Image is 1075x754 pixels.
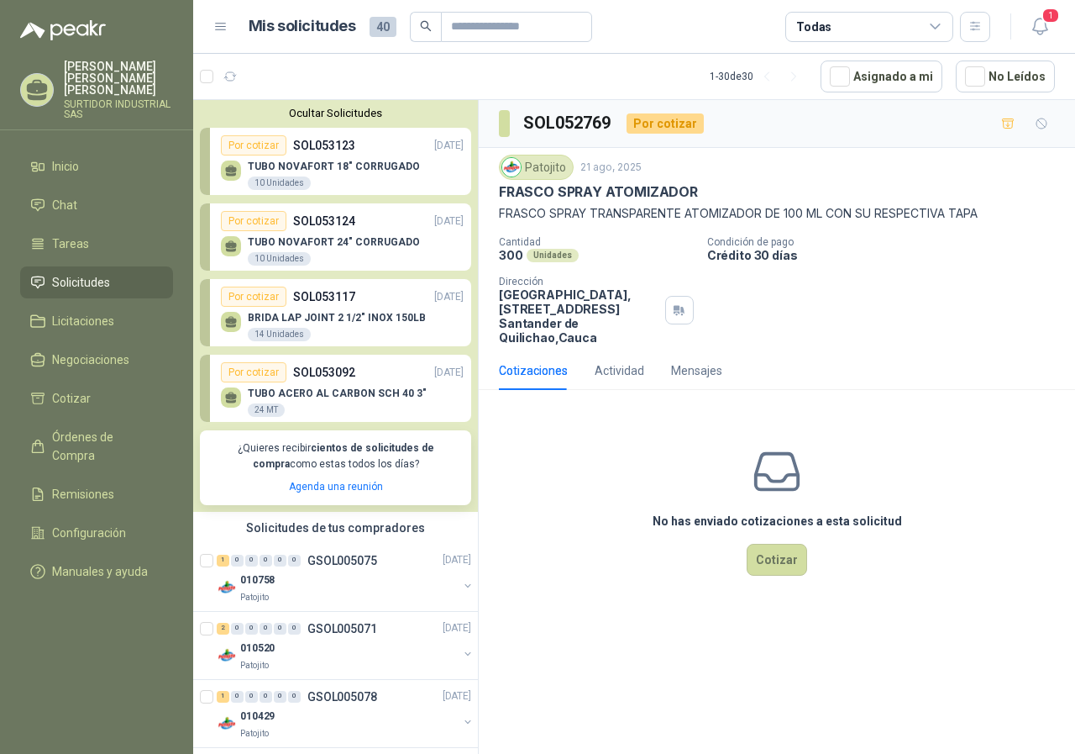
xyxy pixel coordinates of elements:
[245,555,258,567] div: 0
[434,138,464,154] p: [DATE]
[217,691,229,703] div: 1
[248,236,420,248] p: TUBO NOVAFORT 24" CORRUGADO
[434,289,464,305] p: [DATE]
[260,623,272,635] div: 0
[52,273,110,292] span: Solicitudes
[52,351,129,369] span: Negociaciones
[193,512,478,544] div: Solicitudes de tus compradores
[420,20,432,32] span: search
[64,61,173,96] p: [PERSON_NAME] [PERSON_NAME] [PERSON_NAME]
[240,709,275,725] p: 010429
[249,14,356,39] h1: Mis solicitudes
[527,249,579,262] div: Unidades
[443,688,471,704] p: [DATE]
[253,442,434,470] b: cientos de solicitudes de compra
[20,189,173,221] a: Chat
[231,691,244,703] div: 0
[747,544,807,576] button: Cotizar
[20,266,173,298] a: Solicitudes
[217,555,229,567] div: 1
[200,355,471,422] a: Por cotizarSOL053092[DATE] TUBO ACERO AL CARBON SCH 40 3"24 MT
[217,714,237,734] img: Company Logo
[595,361,644,380] div: Actividad
[52,157,79,176] span: Inicio
[288,691,301,703] div: 0
[274,555,286,567] div: 0
[221,211,286,231] div: Por cotizar
[499,236,694,248] p: Cantidad
[240,572,275,588] p: 010758
[248,328,311,341] div: 14 Unidades
[443,620,471,636] p: [DATE]
[671,361,722,380] div: Mensajes
[1041,8,1060,24] span: 1
[653,512,902,530] h3: No has enviado cotizaciones a esta solicitud
[240,641,275,656] p: 010520
[293,287,355,306] p: SOL053117
[20,478,173,510] a: Remisiones
[434,365,464,381] p: [DATE]
[274,691,286,703] div: 0
[1025,12,1055,42] button: 1
[707,236,1068,248] p: Condición de pago
[20,20,106,40] img: Logo peakr
[221,362,286,382] div: Por cotizar
[260,691,272,703] div: 0
[627,113,704,134] div: Por cotizar
[293,136,355,155] p: SOL053123
[307,555,377,567] p: GSOL005075
[499,183,698,201] p: FRASCO SPRAY ATOMIZADOR
[52,196,77,214] span: Chat
[20,556,173,588] a: Manuales y ayuda
[499,155,574,180] div: Patojito
[20,382,173,414] a: Cotizar
[240,591,269,604] p: Patojito
[499,287,658,345] p: [GEOGRAPHIC_DATA], [STREET_ADDRESS] Santander de Quilichao , Cauca
[240,659,269,672] p: Patojito
[217,551,475,604] a: 1 0 0 0 0 0 GSOL005075[DATE] Company Logo010758Patojito
[248,177,311,190] div: 10 Unidades
[307,691,377,703] p: GSOL005078
[200,128,471,195] a: Por cotizarSOL053123[DATE] TUBO NOVAFORT 18" CORRUGADO10 Unidades
[956,61,1055,92] button: No Leídos
[217,687,475,741] a: 1 0 0 0 0 0 GSOL005078[DATE] Company Logo010429Patojito
[64,99,173,119] p: SURTIDOR INDUSTRIAL SAS
[710,63,807,90] div: 1 - 30 de 30
[245,623,258,635] div: 0
[52,312,114,330] span: Licitaciones
[200,203,471,271] a: Por cotizarSOL053124[DATE] TUBO NOVAFORT 24" CORRUGADO10 Unidades
[288,623,301,635] div: 0
[200,279,471,346] a: Por cotizarSOL053117[DATE] BRIDA LAP JOINT 2 1/2" INOX 150LB14 Unidades
[307,623,377,635] p: GSOL005071
[221,135,286,156] div: Por cotizar
[443,552,471,568] p: [DATE]
[293,212,355,230] p: SOL053124
[52,235,89,253] span: Tareas
[289,481,383,493] a: Agenda una reunión
[210,440,461,472] p: ¿Quieres recibir como estas todos los días?
[502,158,521,177] img: Company Logo
[52,524,126,542] span: Configuración
[248,312,426,324] p: BRIDA LAP JOINT 2 1/2" INOX 150LB
[20,150,173,182] a: Inicio
[52,485,114,504] span: Remisiones
[580,160,642,176] p: 21 ago, 2025
[248,252,311,266] div: 10 Unidades
[370,17,396,37] span: 40
[231,555,244,567] div: 0
[796,18,831,36] div: Todas
[434,214,464,229] p: [DATE]
[20,344,173,376] a: Negociaciones
[217,619,475,672] a: 2 0 0 0 0 0 GSOL005071[DATE] Company Logo010520Patojito
[20,421,173,472] a: Órdenes de Compra
[221,287,286,307] div: Por cotizar
[200,107,471,119] button: Ocultar Solicitudes
[20,305,173,337] a: Licitaciones
[20,517,173,549] a: Configuración
[499,276,658,287] p: Dirección
[707,248,1068,262] p: Crédito 30 días
[52,389,91,408] span: Cotizar
[52,428,157,465] span: Órdenes de Compra
[821,61,942,92] button: Asignado a mi
[523,110,613,136] h3: SOL052769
